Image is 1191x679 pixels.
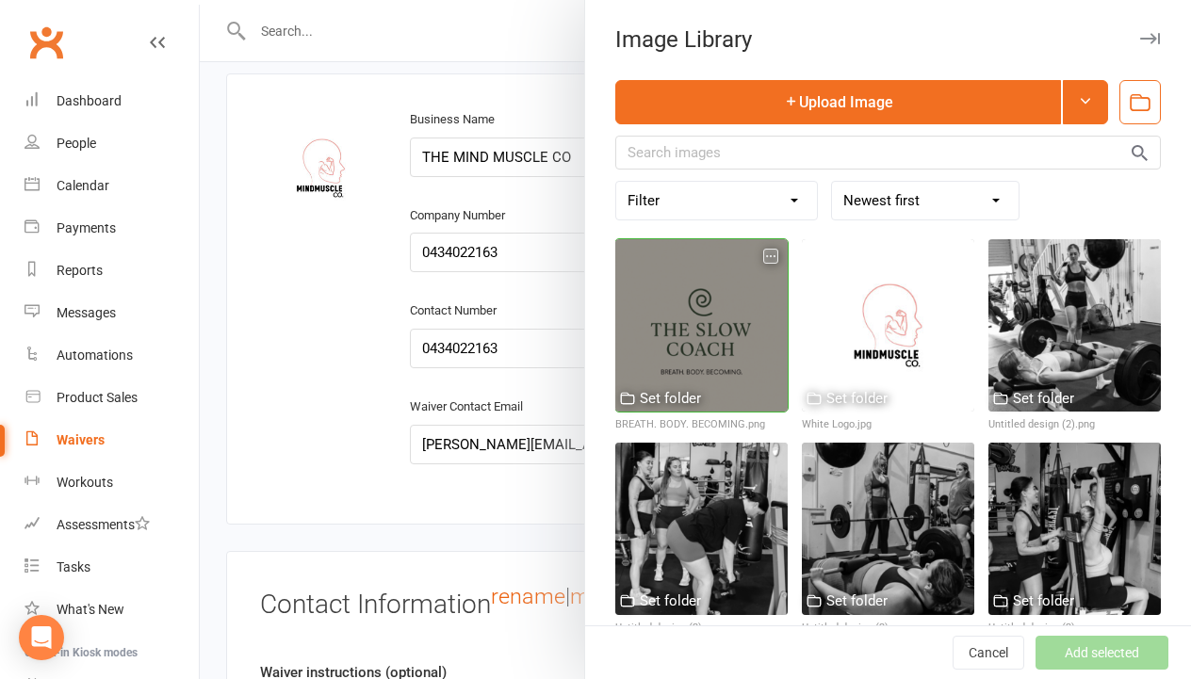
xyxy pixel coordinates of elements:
[24,461,199,504] a: Workouts
[802,443,974,615] img: Untitled design (2).png
[826,590,888,612] div: Set folder
[24,546,199,589] a: Tasks
[615,80,1061,124] button: Upload Image
[24,377,199,419] a: Product Sales
[57,178,109,193] div: Calendar
[23,19,70,66] a: Clubworx
[24,207,199,250] a: Payments
[988,620,1161,637] div: Untitled design (2).png
[24,165,199,207] a: Calendar
[57,93,122,108] div: Dashboard
[57,475,113,490] div: Workouts
[1013,387,1074,410] div: Set folder
[57,432,105,447] div: Waivers
[640,590,701,612] div: Set folder
[585,26,1191,53] div: Image Library
[988,239,1161,412] img: Untitled design (2).png
[640,387,701,410] div: Set folder
[24,122,199,165] a: People
[24,80,199,122] a: Dashboard
[802,416,974,433] div: White Logo.jpg
[802,620,974,637] div: Untitled design (2).png
[615,620,788,637] div: Untitled design (2).png
[24,589,199,631] a: What's New
[57,602,124,617] div: What's New
[57,305,116,320] div: Messages
[988,443,1161,615] img: Untitled design (2).png
[57,220,116,235] div: Payments
[57,348,133,363] div: Automations
[24,504,199,546] a: Assessments
[24,419,199,461] a: Waivers
[615,136,1161,170] input: Search images
[826,387,888,410] div: Set folder
[57,390,138,405] div: Product Sales
[57,136,96,151] div: People
[24,292,199,334] a: Messages
[615,443,788,615] img: Untitled design (2).png
[57,517,150,532] div: Assessments
[615,416,788,433] div: BREATH. BODY. BECOMING.png
[19,615,64,660] div: Open Intercom Messenger
[24,250,199,292] a: Reports
[57,263,103,278] div: Reports
[24,334,199,377] a: Automations
[988,416,1161,433] div: Untitled design (2).png
[802,239,974,412] img: White Logo.jpg
[1013,590,1074,612] div: Set folder
[57,559,90,574] div: Tasks
[953,636,1024,670] button: Cancel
